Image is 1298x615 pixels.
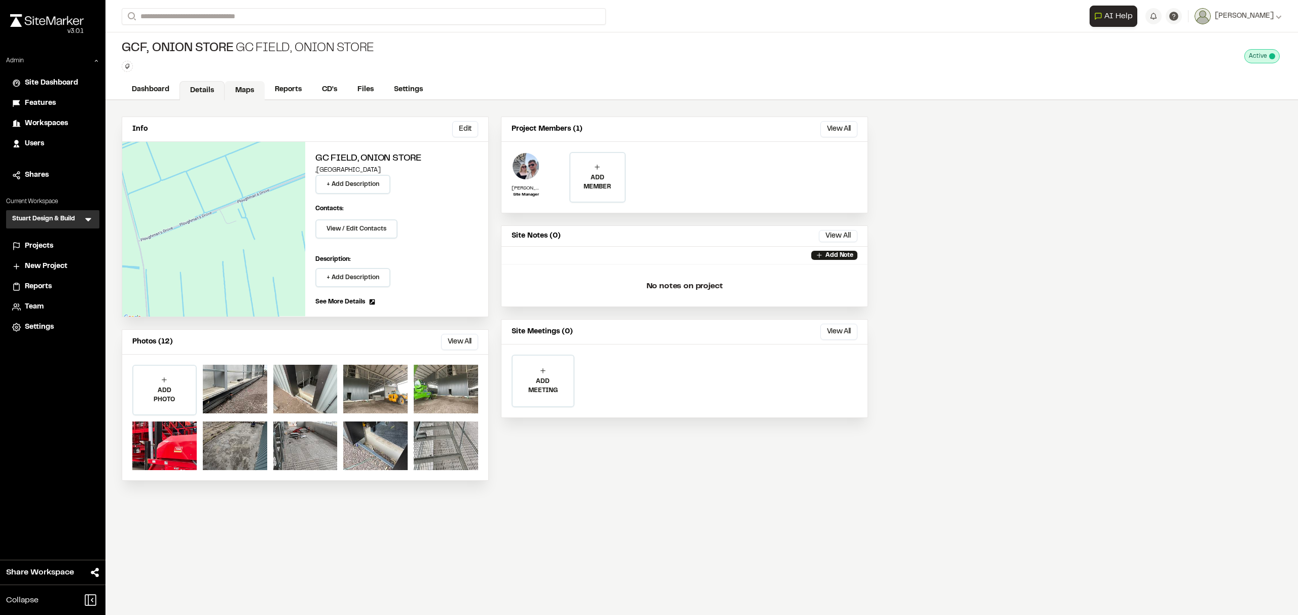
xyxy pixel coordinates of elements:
img: User [1195,8,1211,24]
button: View All [820,324,857,340]
a: Team [12,301,93,313]
a: New Project [12,261,93,272]
a: Maps [225,81,265,100]
p: Admin [6,56,24,65]
a: Details [179,81,225,100]
span: Collapse [6,594,39,606]
a: Reports [12,281,93,292]
a: Users [12,138,93,149]
p: Site Meetings (0) [512,326,573,337]
a: CD's [312,80,347,99]
span: Workspaces [25,118,68,129]
span: GCF, Onion Store [122,41,234,57]
a: Shares [12,170,93,181]
button: View All [819,230,857,242]
div: Open AI Assistant [1090,6,1141,27]
span: This project is active and counting against your active project count. [1269,53,1275,59]
span: Users [25,138,44,149]
p: No notes on project [510,270,859,302]
button: View / Edit Contacts [315,219,398,239]
a: Settings [12,322,93,333]
a: Files [347,80,384,99]
button: View All [820,121,857,137]
span: Settings [25,322,54,333]
span: Site Dashboard [25,78,78,89]
p: ADD MEETING [513,377,573,395]
div: GC Field, Onion Store [122,41,374,57]
a: Features [12,98,93,109]
span: Projects [25,241,53,252]
p: Description: [315,255,478,264]
h3: Stuart Design & Build [12,214,75,224]
a: Projects [12,241,93,252]
p: Site Manager [512,192,540,198]
p: Add Note [825,251,853,260]
img: rebrand.png [10,14,84,27]
span: AI Help [1104,10,1133,22]
div: This project is active and counting against your active project count. [1244,49,1280,63]
span: Active [1249,52,1267,61]
p: Photos (12) [132,336,173,348]
img: Toby Elliott [512,152,540,180]
span: Features [25,98,56,109]
a: Workspaces [12,118,93,129]
a: Settings [384,80,433,99]
a: Reports [265,80,312,99]
h2: GC Field, Onion Store [315,152,478,166]
button: Edit [452,121,478,137]
span: Reports [25,281,52,292]
button: Open AI Assistant [1090,6,1137,27]
button: Search [122,8,140,25]
span: Share Workspace [6,566,74,579]
p: Project Members (1) [512,124,583,135]
a: Dashboard [122,80,179,99]
p: Contacts: [315,204,344,213]
span: Shares [25,170,49,181]
span: Team [25,301,44,313]
p: Current Workspace [6,197,99,206]
span: [PERSON_NAME] [1215,11,1274,22]
button: + Add Description [315,175,390,194]
p: , [GEOGRAPHIC_DATA] [315,166,478,175]
p: [PERSON_NAME] [512,184,540,192]
button: + Add Description [315,268,390,287]
button: View All [441,334,478,350]
span: New Project [25,261,67,272]
button: Edit Tags [122,61,133,72]
a: Site Dashboard [12,78,93,89]
p: ADD PHOTO [133,386,196,404]
p: Site Notes (0) [512,230,561,242]
p: Info [132,124,148,135]
p: ADD MEMBER [570,173,624,191]
div: Oh geez...please don't... [10,27,84,36]
span: See More Details [315,297,365,306]
button: [PERSON_NAME] [1195,8,1282,24]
